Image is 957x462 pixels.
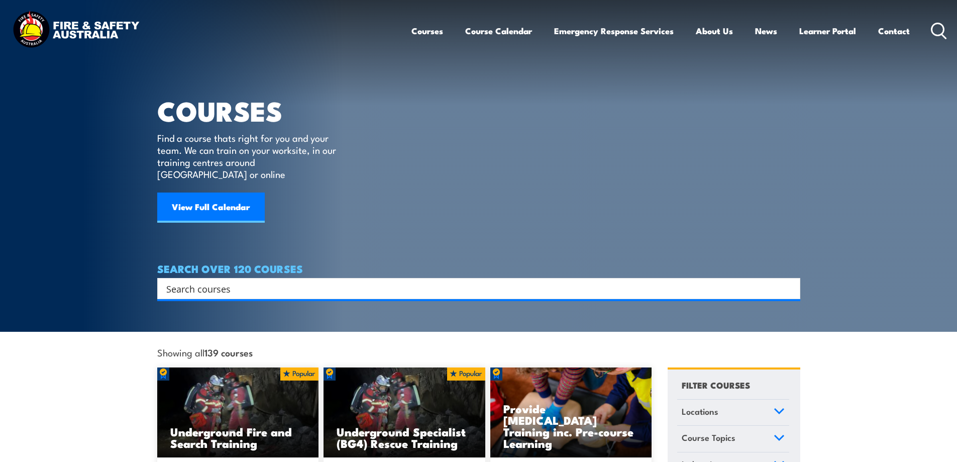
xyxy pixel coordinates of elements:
a: Course Calendar [465,18,532,44]
a: Courses [411,18,443,44]
form: Search form [168,282,780,296]
a: Emergency Response Services [554,18,674,44]
a: Provide [MEDICAL_DATA] Training inc. Pre-course Learning [490,367,652,458]
a: View Full Calendar [157,193,265,223]
h4: FILTER COURSES [682,378,750,392]
h3: Underground Fire and Search Training [170,426,306,449]
button: Search magnifier button [783,282,797,296]
h3: Underground Specialist (BG4) Rescue Training [337,426,472,449]
h4: SEARCH OVER 120 COURSES [157,263,800,274]
a: Course Topics [677,426,789,452]
span: Course Topics [682,431,735,444]
a: About Us [696,18,733,44]
img: Underground mine rescue [157,367,319,458]
p: Find a course thats right for you and your team. We can train on your worksite, in our training c... [157,132,341,180]
a: News [755,18,777,44]
img: Underground mine rescue [324,367,485,458]
a: Contact [878,18,910,44]
h3: Provide [MEDICAL_DATA] Training inc. Pre-course Learning [503,403,639,449]
span: Locations [682,405,718,418]
a: Underground Fire and Search Training [157,367,319,458]
strong: 139 courses [204,345,253,359]
span: Showing all [157,347,253,357]
h1: COURSES [157,99,351,122]
input: Search input [166,281,778,296]
img: Low Voltage Rescue and Provide CPR [490,367,652,458]
a: Underground Specialist (BG4) Rescue Training [324,367,485,458]
a: Locations [677,400,789,426]
a: Learner Portal [799,18,856,44]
